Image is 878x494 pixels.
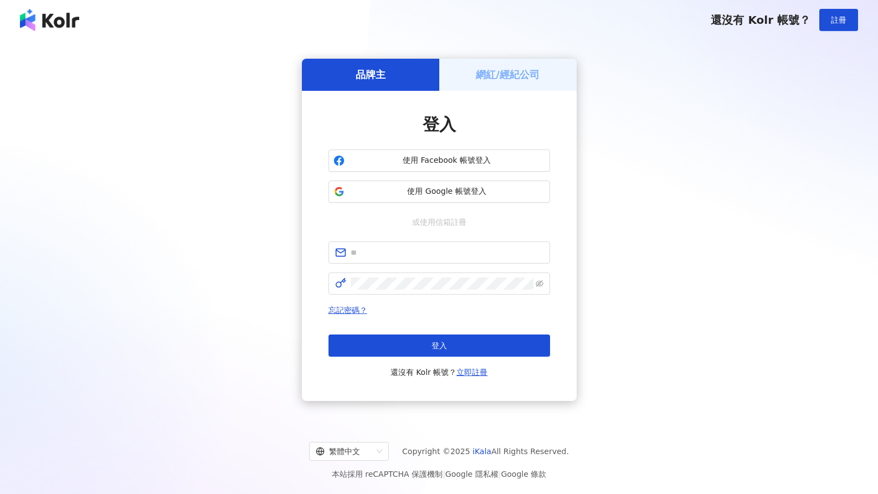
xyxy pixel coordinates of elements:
[356,68,386,81] h5: 品牌主
[445,470,499,478] a: Google 隱私權
[819,9,858,31] button: 註冊
[473,447,491,456] a: iKala
[402,445,569,458] span: Copyright © 2025 All Rights Reserved.
[423,115,456,134] span: 登入
[328,181,550,203] button: 使用 Google 帳號登入
[443,470,445,478] span: |
[711,13,810,27] span: 還沒有 Kolr 帳號？
[328,306,367,315] a: 忘記密碼？
[328,150,550,172] button: 使用 Facebook 帳號登入
[501,470,546,478] a: Google 條款
[476,68,540,81] h5: 網紅/經紀公司
[328,335,550,357] button: 登入
[316,442,372,460] div: 繁體中文
[432,341,447,350] span: 登入
[456,368,487,377] a: 立即註冊
[20,9,79,31] img: logo
[391,366,488,379] span: 還沒有 Kolr 帳號？
[404,216,474,228] span: 或使用信箱註冊
[499,470,501,478] span: |
[536,280,543,287] span: eye-invisible
[349,186,545,197] span: 使用 Google 帳號登入
[831,16,846,24] span: 註冊
[332,467,546,481] span: 本站採用 reCAPTCHA 保護機制
[349,155,545,166] span: 使用 Facebook 帳號登入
